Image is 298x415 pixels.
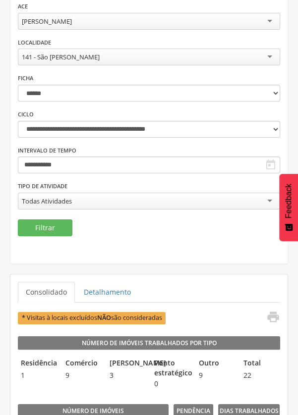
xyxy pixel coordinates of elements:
[18,282,75,303] a: Consolidado
[107,358,146,369] legend: [PERSON_NAME]
[18,336,280,350] legend: Número de Imóveis Trabalhados por Tipo
[22,197,72,206] div: Todas Atividades
[266,310,280,324] i: 
[279,174,298,241] button: Feedback - Mostrar pesquisa
[18,39,51,47] label: Localidade
[22,17,72,26] div: [PERSON_NAME]
[18,2,28,10] label: ACE
[151,358,191,378] legend: Ponto estratégico
[240,370,280,380] span: 22
[18,182,67,190] label: Tipo de Atividade
[18,312,166,324] span: * Visitas à locais excluídos são consideradas
[151,379,191,389] span: 0
[196,358,236,369] legend: Outro
[18,147,76,155] label: Intervalo de Tempo
[18,74,33,82] label: Ficha
[284,184,293,218] span: Feedback
[260,310,280,326] a: 
[240,358,280,369] legend: Total
[265,159,277,171] i: 
[62,358,102,369] legend: Comércio
[107,370,146,380] span: 3
[196,370,236,380] span: 9
[18,110,34,118] label: Ciclo
[62,370,102,380] span: 9
[18,219,72,236] button: Filtrar
[76,282,139,303] a: Detalhamento
[97,313,111,322] b: NÃO
[22,52,100,61] div: 141 - São [PERSON_NAME]
[18,358,58,369] legend: Residência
